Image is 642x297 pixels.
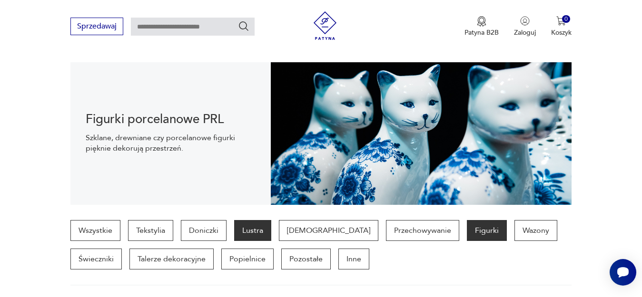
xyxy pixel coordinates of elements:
a: Ikona medaluPatyna B2B [464,16,499,37]
img: Figurki vintage [271,62,571,205]
a: Talerze dekoracyjne [129,249,214,269]
button: Szukaj [238,20,249,32]
button: 0Koszyk [551,16,572,37]
button: Sprzedawaj [70,18,123,35]
p: Koszyk [551,28,572,37]
a: Inne [338,249,369,269]
a: Popielnice [221,249,274,269]
a: Wszystkie [70,220,120,241]
a: Figurki [467,220,507,241]
a: Doniczki [181,220,227,241]
a: Świeczniki [70,249,122,269]
iframe: Smartsupp widget button [610,259,636,286]
div: 0 [562,15,570,23]
a: Lustra [234,220,271,241]
p: Zaloguj [514,28,536,37]
img: Ikonka użytkownika [520,16,530,26]
a: Tekstylia [128,220,173,241]
p: Szklane, drewniane czy porcelanowe figurki pięknie dekorują przestrzeń. [86,133,256,153]
a: Przechowywanie [386,220,459,241]
a: Wazony [514,220,557,241]
img: Ikona medalu [477,16,486,27]
a: Sprzedawaj [70,24,123,30]
h1: Figurki porcelanowe PRL [86,114,256,125]
a: Pozostałe [281,249,331,269]
button: Patyna B2B [464,16,499,37]
a: [DEMOGRAPHIC_DATA] [279,220,378,241]
img: Ikona koszyka [556,16,566,26]
button: Zaloguj [514,16,536,37]
img: Patyna - sklep z meblami i dekoracjami vintage [311,11,339,40]
p: Patyna B2B [464,28,499,37]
